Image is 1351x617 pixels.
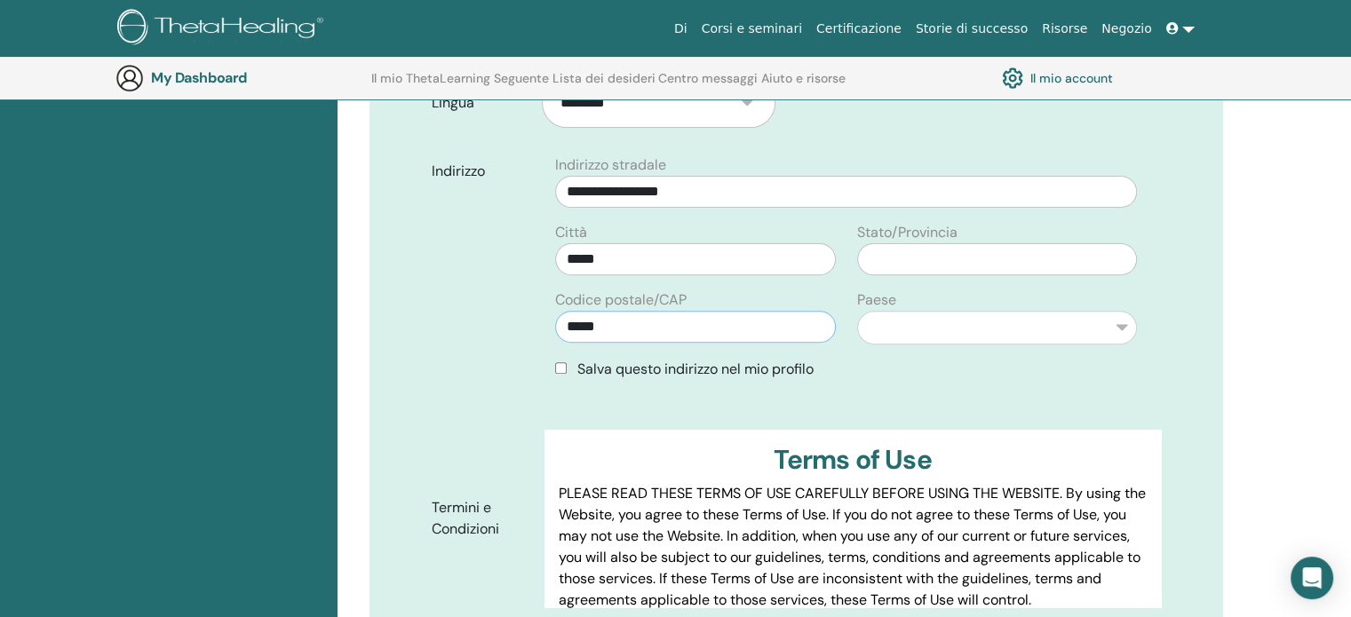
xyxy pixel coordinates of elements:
[117,9,330,49] img: logo.png
[555,289,687,311] label: Codice postale/CAP
[418,491,544,546] label: Termini e Condizioni
[555,154,666,176] label: Indirizzo stradale
[809,12,909,45] a: Certificazione
[1035,12,1094,45] a: Risorse
[552,71,656,99] a: Lista dei desideri
[857,222,958,243] label: Stato/Provincia
[494,71,549,99] a: Seguente
[559,444,1147,476] h3: Terms of Use
[658,71,758,99] a: Centro messaggi
[559,483,1147,611] p: PLEASE READ THESE TERMS OF USE CAREFULLY BEFORE USING THE WEBSITE. By using the Website, you agre...
[695,12,809,45] a: Corsi e seminari
[1002,63,1113,93] a: Il mio account
[418,154,544,188] label: Indirizzo
[577,360,814,378] span: Salva questo indirizzo nel mio profilo
[371,71,490,99] a: Il mio ThetaLearning
[761,71,846,99] a: Aiuto e risorse
[115,64,144,92] img: generic-user-icon.jpg
[1002,63,1023,93] img: cog.svg
[151,69,329,86] h3: My Dashboard
[909,12,1035,45] a: Storie di successo
[667,12,695,45] a: Di
[1291,557,1333,599] div: Open Intercom Messenger
[418,86,542,120] label: Lingua
[1094,12,1158,45] a: Negozio
[857,289,896,311] label: Paese
[555,222,587,243] label: Città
